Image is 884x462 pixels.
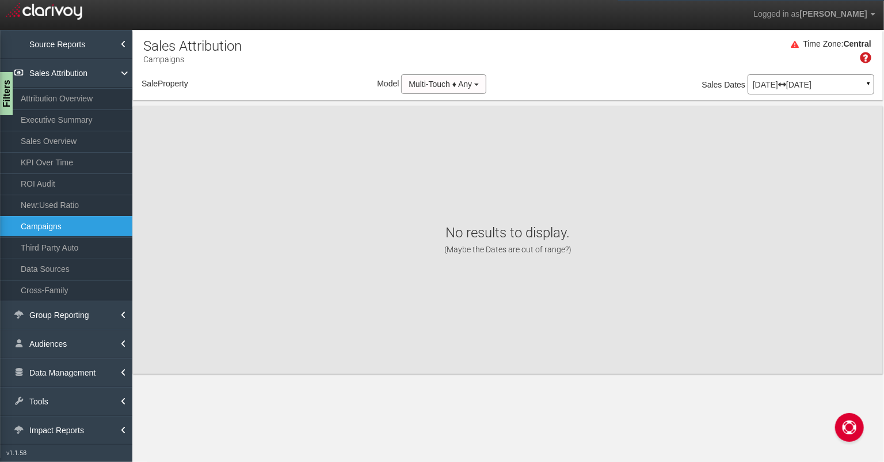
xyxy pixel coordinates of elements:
[800,9,867,18] span: [PERSON_NAME]
[745,1,884,28] a: Logged in as[PERSON_NAME]
[144,225,871,255] h1: No results to display.
[753,9,799,18] span: Logged in as
[444,245,571,254] span: (Maybe the Dates are out of range?)
[753,81,869,89] p: [DATE] [DATE]
[702,80,722,89] span: Sales
[844,39,871,50] div: Central
[143,39,242,54] h1: Sales Attribution
[725,80,746,89] span: Dates
[409,79,472,89] span: Multi-Touch ♦ Any
[143,50,242,65] p: Campaigns
[799,39,843,50] div: Time Zone:
[401,74,486,94] button: Multi-Touch ♦ Any
[863,77,874,96] a: ▼
[142,79,158,88] span: Sale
